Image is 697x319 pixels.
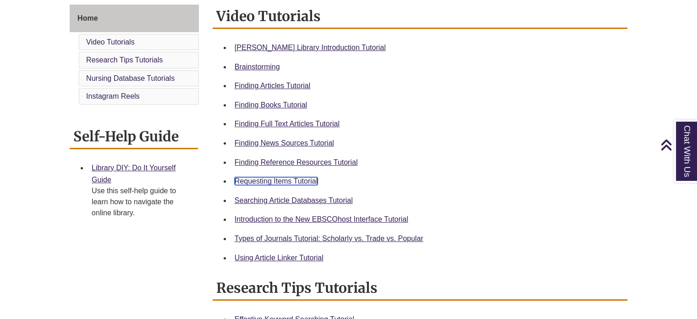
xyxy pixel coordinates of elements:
[660,139,695,151] a: Back to Top
[86,38,135,46] a: Video Tutorials
[70,5,199,32] a: Home
[213,5,627,29] h2: Video Tutorials
[235,235,423,242] a: Types of Journals Tutorial: Scholarly vs. Trade vs. Popular
[235,63,280,71] a: Brainstorming
[77,14,98,22] span: Home
[235,101,307,109] a: Finding Books Tutorial
[235,44,386,51] a: [PERSON_NAME] Library Introduction Tutorial
[213,276,627,301] h2: Research Tips Tutorials
[86,74,175,82] a: Nursing Database Tutorials
[235,196,353,204] a: Searching Article Databases Tutorial
[235,177,318,185] a: Requesting Items Tutorial
[235,120,340,128] a: Finding Full Text Articles Tutorial
[92,185,191,218] div: Use this self-help guide to learn how to navigate the online library.
[235,215,408,223] a: Introduction to the New EBSCOhost Interface Tutorial
[70,5,199,106] div: Guide Page Menu
[235,158,358,166] a: Finding Reference Resources Tutorial
[235,254,324,262] a: Using Article Linker Tutorial
[86,56,163,64] a: Research Tips Tutorials
[235,139,334,147] a: Finding News Sources Tutorial
[92,164,176,184] a: Library DIY: Do It Yourself Guide
[235,82,310,90] a: Finding Articles Tutorial
[86,92,140,100] a: Instagram Reels
[70,125,198,149] h2: Self-Help Guide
